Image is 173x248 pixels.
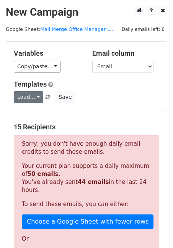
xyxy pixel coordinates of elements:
p: Sorry, you don't have enough daily email credits to send these emails. [22,140,151,156]
h5: Email column [92,49,159,58]
iframe: Chat Widget [135,211,173,248]
a: Copy/paste... [14,61,60,72]
a: Daily emails left: 6 [119,26,167,32]
p: To send these emails, you can either: [22,200,151,208]
h5: Variables [14,49,81,58]
p: Your current plan supports a daily maximum of . You've already sent in the last 24 hours. [22,162,151,194]
strong: 50 emails [27,171,58,177]
strong: 44 emails [78,179,109,185]
small: Google Sheet: [6,26,114,32]
a: Load... [14,91,43,103]
p: Or [22,235,151,243]
h5: 15 Recipients [14,123,159,131]
a: Templates [14,80,47,88]
span: Daily emails left: 6 [119,25,167,34]
a: Choose a Google Sheet with fewer rows [22,214,153,229]
a: Mail Merge Office Manager L... [40,26,114,32]
button: Save [55,91,75,103]
h2: New Campaign [6,6,167,19]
